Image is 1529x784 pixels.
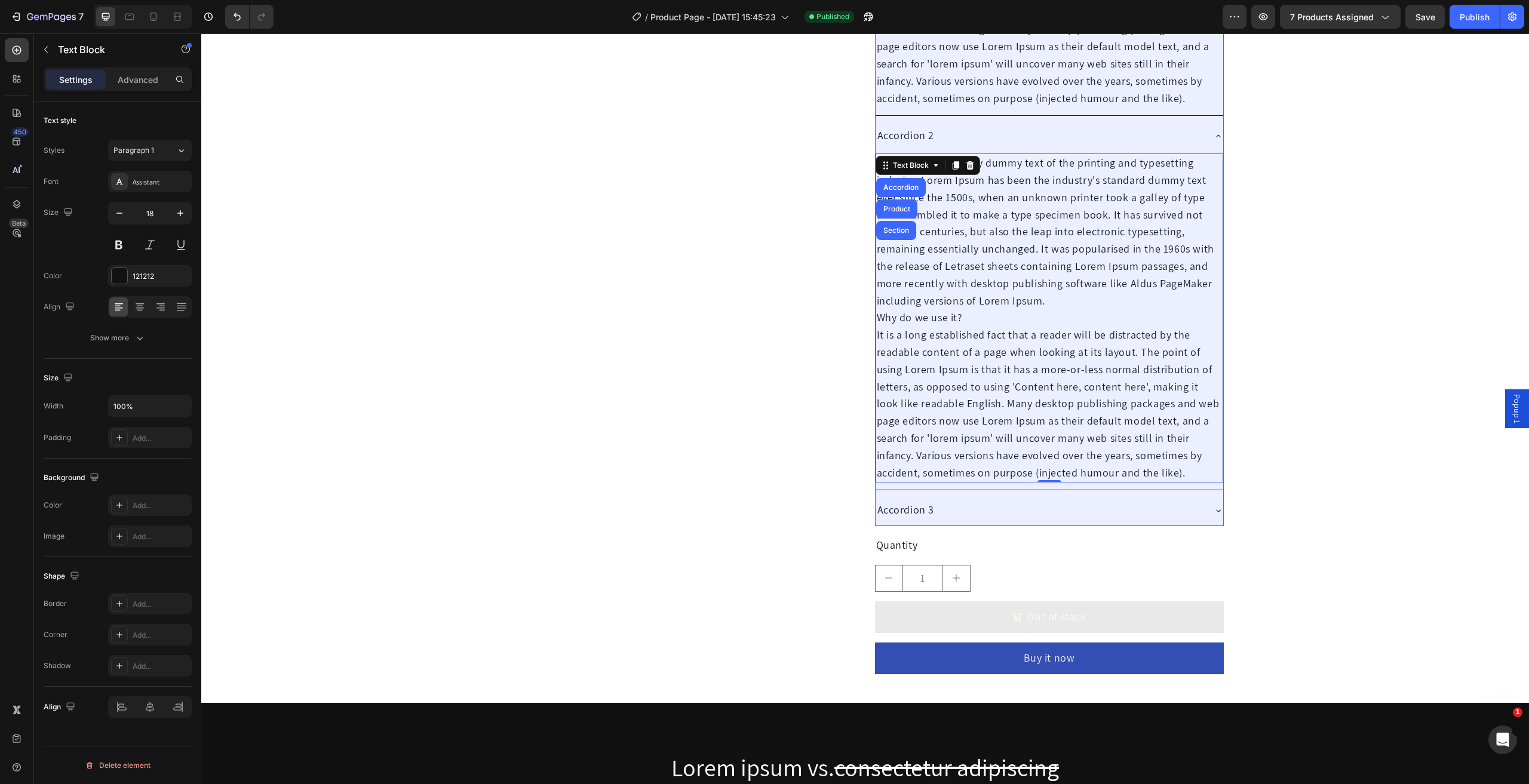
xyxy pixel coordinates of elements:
button: Paragraph 1 [108,140,192,161]
span: 7 products assigned [1290,11,1374,23]
div: 450 [11,127,29,137]
div: Buy it now [822,616,874,634]
span: Paragraph 1 [113,145,154,156]
button: Save [1405,5,1445,29]
p: Text Block [58,42,159,57]
span: Product Page - [DATE] 15:45:23 [650,11,776,23]
div: Quantity [674,502,1023,522]
div: Shadow [44,660,71,671]
div: Delete element [85,758,151,773]
div: Publish [1460,11,1490,23]
div: Shape [44,568,82,585]
span: / [645,11,648,23]
div: Size [44,205,75,221]
div: Font [44,176,59,187]
div: Accordion 2 [674,92,735,113]
button: Publish [1450,5,1500,29]
div: Size [44,370,75,386]
div: Align [44,699,78,715]
span: Save [1416,12,1435,22]
input: quantity [701,532,742,558]
div: Color [44,270,62,281]
p: Advanced [118,73,158,86]
p: 7 [78,10,84,24]
div: Add... [133,630,189,641]
input: Auto [109,395,191,417]
div: Add... [133,599,189,610]
h2: Lorem ipsum vs. [434,717,894,751]
div: Add... [133,661,189,672]
div: Styles [44,145,65,156]
p: It is a long established fact that a reader will be distracted by the readable content of a page ... [676,293,1021,448]
div: Add... [133,500,189,511]
div: Corner [44,629,67,640]
button: 7 [5,5,89,29]
span: Popup 1 [1310,361,1322,390]
div: Assistant [133,177,189,187]
div: Section [680,193,710,201]
button: Show more [44,327,192,349]
div: Product [680,172,711,179]
button: Buy it now [674,609,1023,641]
div: Padding [44,432,71,443]
div: Accordion [680,150,720,158]
div: Image [44,531,65,542]
div: 121212 [133,271,189,282]
button: decrement [674,532,701,558]
button: increment [742,532,769,558]
div: Add... [133,433,189,444]
button: 7 products assigned [1280,5,1401,29]
button: Out of stock [674,568,1023,599]
div: Beta [9,219,29,228]
s: consectetur adipiscing [633,718,858,749]
div: Show more [90,332,146,344]
div: Accordion 3 [674,466,735,487]
p: is simply dummy text of the printing and typesetting industry. Lorem Ipsum has been the industry'... [676,121,1021,276]
span: 1 [1513,708,1522,717]
div: Background [44,470,102,486]
p: Why do we use it? [676,276,1021,293]
div: Text style [44,115,76,126]
div: Add... [133,531,189,542]
div: Width [44,401,63,411]
iframe: To enrich screen reader interactions, please activate Accessibility in Grammarly extension settings [201,33,1529,784]
div: Text Block [689,127,730,137]
div: Align [44,299,77,315]
span: Published [816,11,849,22]
p: Settings [59,73,93,86]
div: Color [44,500,62,511]
button: Delete element [44,756,192,775]
div: Border [44,598,67,609]
iframe: Intercom live chat [1488,725,1517,754]
div: Undo/Redo [225,5,274,29]
div: Out of stock [826,575,885,592]
strong: Lorem Ipsum [676,122,741,136]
